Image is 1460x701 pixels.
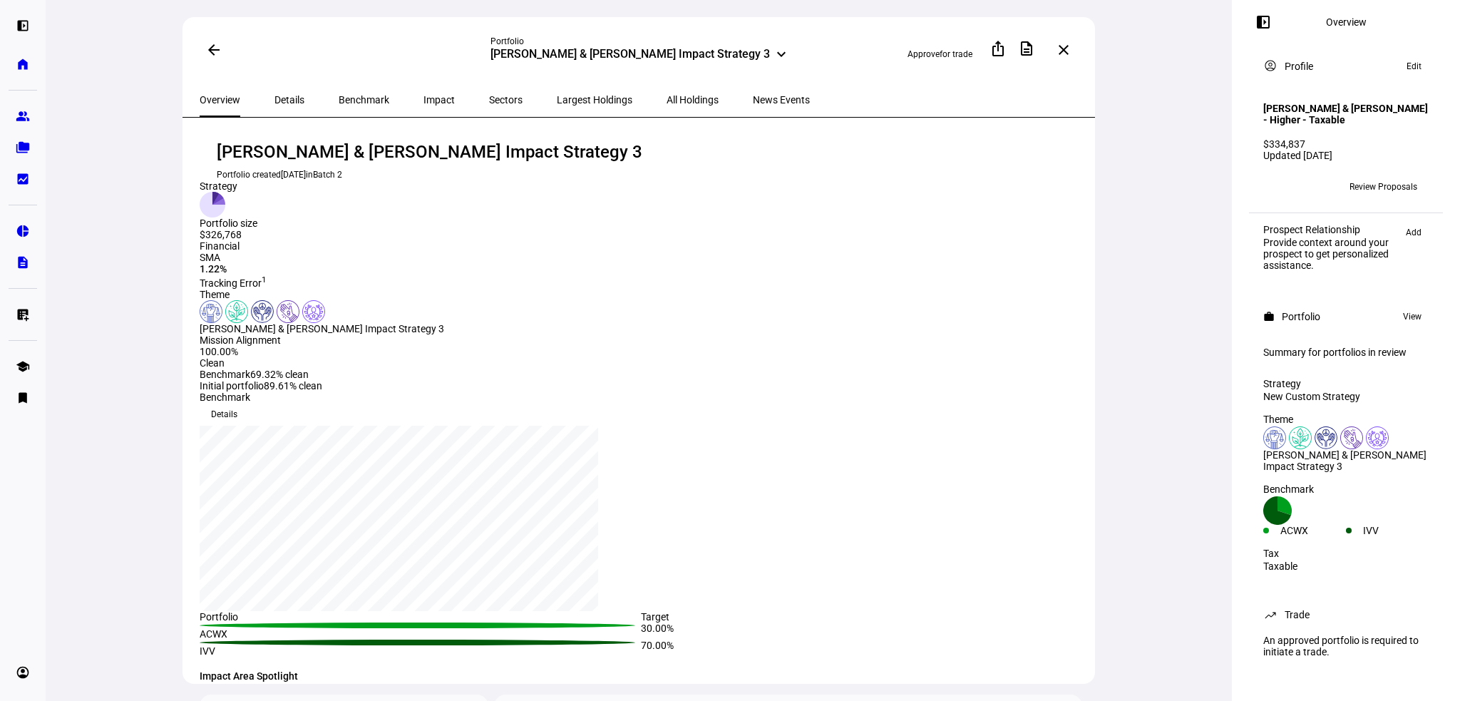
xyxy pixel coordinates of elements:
button: View [1396,308,1429,325]
button: Details [200,403,249,426]
button: Add [1399,224,1429,241]
span: Details [274,95,304,105]
eth-mat-symbol: account_circle [16,665,30,680]
div: Portfolio size [200,218,257,229]
div: Mission Alignment [200,334,637,346]
span: Largest Holdings [557,95,632,105]
div: Provide context around your prospect to get personalized assistance. [1263,237,1399,271]
div: [PERSON_NAME] & [PERSON_NAME] Impact Strategy 3 [490,47,770,64]
span: 89.61% clean [264,380,322,392]
mat-icon: arrow_back [205,41,222,58]
div: $334,837 [1263,138,1429,150]
span: View [1403,308,1422,325]
span: Benchmark [339,95,389,105]
div: Tax [1263,548,1429,559]
div: Target [641,611,1082,623]
eth-panel-overview-card-header: Profile [1263,58,1429,75]
span: in [306,170,342,180]
span: Initial portfolio [200,380,264,392]
span: Edit [1407,58,1422,75]
span: Sectors [489,95,523,105]
div: Profile [1285,61,1313,72]
a: bid_landscape [9,165,37,193]
div: Benchmark [200,392,1082,403]
span: [DATE] [281,170,306,180]
eth-mat-symbol: home [16,57,30,71]
img: corporateEthics.colored.svg [302,300,325,323]
a: description [9,248,37,277]
img: corporateEthics.colored.svg [1366,426,1389,449]
div: ACWX [200,628,641,640]
mat-icon: trending_up [1263,608,1277,622]
div: [PERSON_NAME] & [PERSON_NAME] Impact Strategy 3 [1263,449,1429,472]
div: 70.00% [641,640,1082,657]
eth-mat-symbol: group [16,109,30,123]
mat-icon: keyboard_arrow_down [773,46,790,63]
img: democracy.colored.svg [200,300,222,323]
span: Approve [908,49,940,59]
img: humanRights.colored.svg [251,300,274,323]
div: Portfolio [1282,311,1320,322]
div: Portfolio [200,611,641,623]
img: democracy.colored.svg [1263,426,1286,449]
div: Benchmark [1263,483,1429,495]
h4: [PERSON_NAME] & [PERSON_NAME] - Higher - Taxable [1263,103,1429,126]
div: Portfolio created [217,169,1065,180]
div: [PERSON_NAME] & [PERSON_NAME] Impact Strategy 3 [200,323,637,334]
span: AD [1269,182,1280,192]
div: An approved portfolio is required to initiate a trade. [1255,629,1437,663]
h4: Impact Area Spotlight [200,670,1082,682]
span: Impact [423,95,455,105]
div: 30.00% [641,623,1082,640]
div: 100.00% [200,346,322,357]
a: pie_chart [9,217,37,245]
div: [PERSON_NAME] & [PERSON_NAME] Impact Strategy 3 [217,140,1065,163]
span: News Events [753,95,810,105]
mat-icon: description [1018,40,1035,57]
div: $326,768 [200,229,257,240]
eth-mat-symbol: bid_landscape [16,172,30,186]
button: Approvefor trade [896,43,984,66]
div: Summary for portfolios in review [1263,347,1429,358]
span: Tracking Error [200,277,267,289]
eth-mat-symbol: bookmark [16,391,30,405]
div: Overview [1326,16,1367,28]
eth-mat-symbol: description [16,255,30,270]
div: ACWX [1280,525,1346,536]
div: IVV [1363,525,1429,536]
mat-icon: account_circle [1263,58,1277,73]
mat-icon: left_panel_open [1255,14,1272,31]
div: Portfolio [490,36,787,47]
button: Review Proposals [1338,175,1429,198]
div: Strategy [200,180,257,192]
img: poverty.colored.svg [277,300,299,323]
div: SMA [200,252,637,263]
div: Prospect Relationship [1263,224,1399,235]
eth-mat-symbol: list_alt_add [16,307,30,322]
mat-icon: ios_share [989,40,1007,57]
span: Review Proposals [1350,175,1417,198]
div: Theme [1263,414,1429,425]
div: Theme [200,289,637,300]
div: Taxable [1263,561,1429,572]
img: climateChange.colored.svg [1289,426,1312,449]
sup: 1 [262,275,267,285]
div: chart, 1 series [200,426,598,611]
div: Financial [200,240,637,252]
span: for trade [940,49,972,59]
eth-mat-symbol: folder_copy [16,140,30,155]
span: Add [1406,224,1422,241]
span: All Holdings [667,95,719,105]
img: humanRights.colored.svg [1315,426,1337,449]
a: group [9,102,37,131]
div: IVV [200,645,641,657]
div: 1.22% [200,263,637,275]
span: Benchmark [200,369,250,380]
span: Overview [200,95,240,105]
div: Updated [DATE] [1263,150,1429,161]
span: Details [211,403,237,426]
div: Clean [200,357,322,369]
img: climateChange.colored.svg [225,300,248,323]
eth-panel-overview-card-header: Portfolio [1263,308,1429,325]
mat-icon: close [1055,41,1072,58]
